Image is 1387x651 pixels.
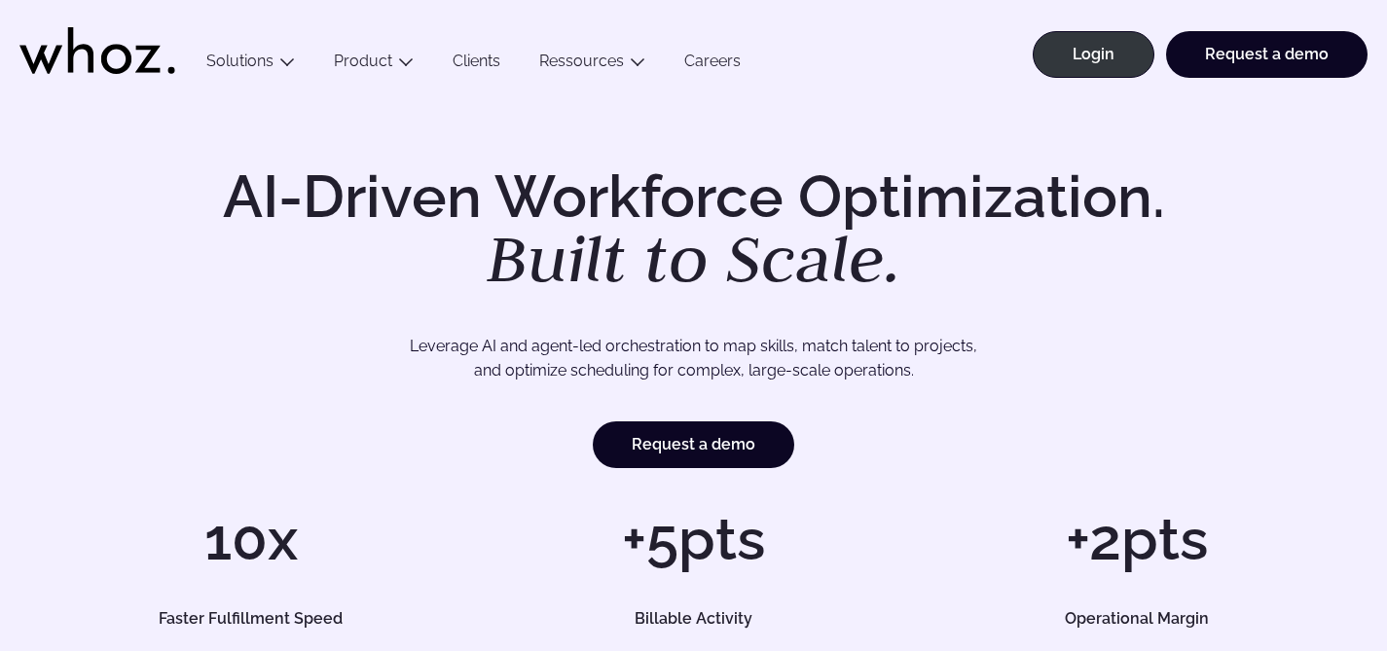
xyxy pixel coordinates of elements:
h5: Faster Fulfillment Speed [60,611,442,627]
h5: Billable Activity [503,611,885,627]
p: Leverage AI and agent-led orchestration to map skills, match talent to projects, and optimize sch... [104,334,1283,383]
a: Request a demo [1166,31,1368,78]
a: Ressources [539,52,624,70]
a: Product [334,52,392,70]
button: Ressources [520,52,665,78]
em: Built to Scale. [487,215,901,301]
h1: AI-Driven Workforce Optimization. [196,167,1192,292]
h1: +2pts [925,510,1348,568]
h5: Operational Margin [946,611,1328,627]
button: Product [314,52,433,78]
a: Request a demo [593,421,794,468]
h1: 10x [39,510,462,568]
a: Clients [433,52,520,78]
h1: +5pts [482,510,905,568]
a: Login [1033,31,1154,78]
button: Solutions [187,52,314,78]
a: Careers [665,52,760,78]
